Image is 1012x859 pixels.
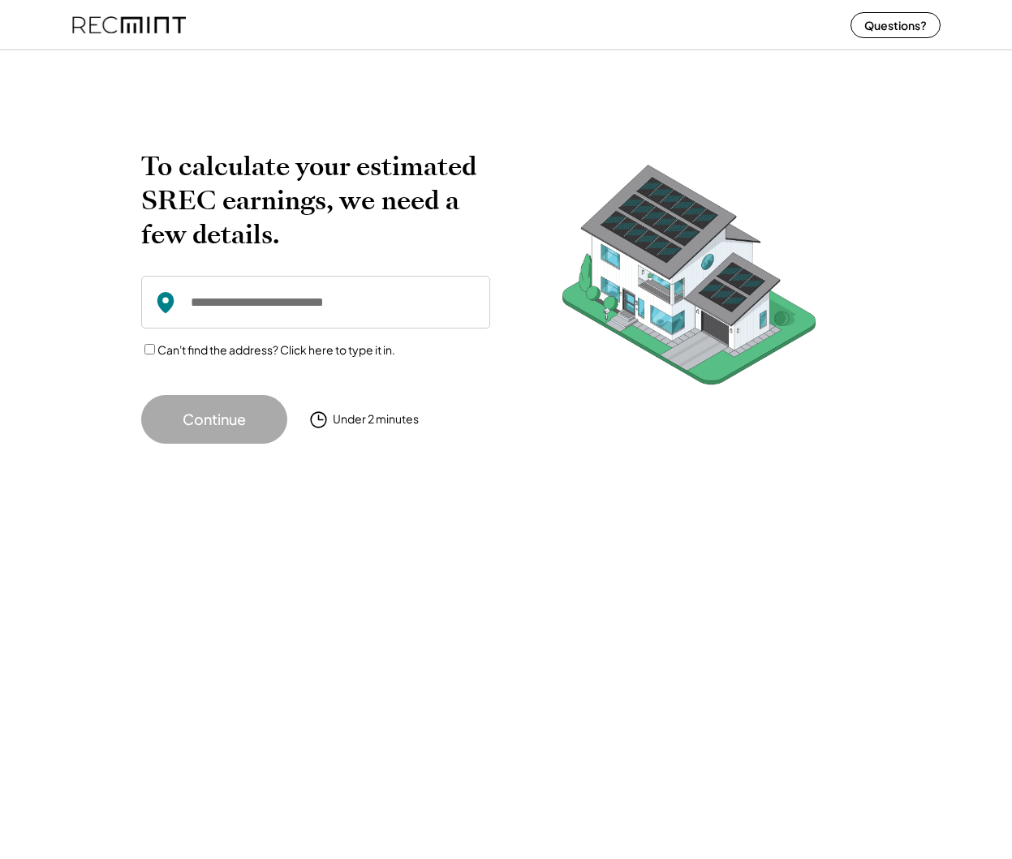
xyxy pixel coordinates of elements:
h2: To calculate your estimated SREC earnings, we need a few details. [141,149,490,251]
div: Under 2 minutes [333,411,419,427]
img: recmint-logotype%403x%20%281%29.jpeg [72,3,186,46]
img: RecMintArtboard%207.png [531,149,847,410]
label: Can't find the address? Click here to type it in. [157,342,395,357]
button: Continue [141,395,287,444]
button: Questions? [851,12,941,38]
